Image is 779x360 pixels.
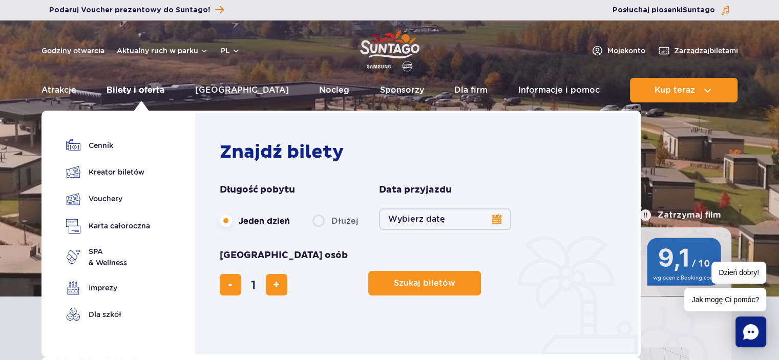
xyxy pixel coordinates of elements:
[454,78,488,102] a: Dla firm
[66,307,150,322] a: Dla szkół
[630,78,738,102] button: Kup teraz
[591,45,645,57] a: Mojekonto
[195,78,289,102] a: [GEOGRAPHIC_DATA]
[220,184,295,196] span: Długość pobytu
[220,184,619,295] form: Planowanie wizyty w Park of Poland
[684,288,766,311] span: Jak mogę Ci pomóc?
[674,46,738,56] span: Zarządzaj biletami
[379,208,511,230] button: Wybierz datę
[220,210,290,231] label: Jeden dzień
[220,249,348,262] span: [GEOGRAPHIC_DATA] osób
[368,271,481,295] button: Szukaj biletów
[107,78,164,102] a: Bilety i oferta
[711,262,766,284] span: Dzień dobry!
[380,78,424,102] a: Sponsorzy
[66,138,150,153] a: Cennik
[379,184,452,196] span: Data przyjazdu
[658,45,738,57] a: Zarządzajbiletami
[266,274,287,295] button: dodaj bilet
[66,219,150,234] a: Karta całoroczna
[220,141,344,163] strong: Znajdź bilety
[312,210,359,231] label: Dłużej
[41,78,76,102] a: Atrakcje
[607,46,645,56] span: Moje konto
[221,46,240,56] button: pl
[394,279,455,288] span: Szukaj biletów
[117,47,208,55] button: Aktualny ruch w parku
[735,316,766,347] div: Chat
[66,165,150,179] a: Kreator biletów
[518,78,600,102] a: Informacje i pomoc
[89,246,127,268] span: SPA & Wellness
[66,246,150,268] a: SPA& Wellness
[41,46,104,56] a: Godziny otwarcia
[66,281,150,295] a: Imprezy
[66,192,150,206] a: Vouchery
[655,86,695,95] span: Kup teraz
[220,274,241,295] button: usuń bilet
[319,78,349,102] a: Nocleg
[241,272,266,297] input: liczba biletów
